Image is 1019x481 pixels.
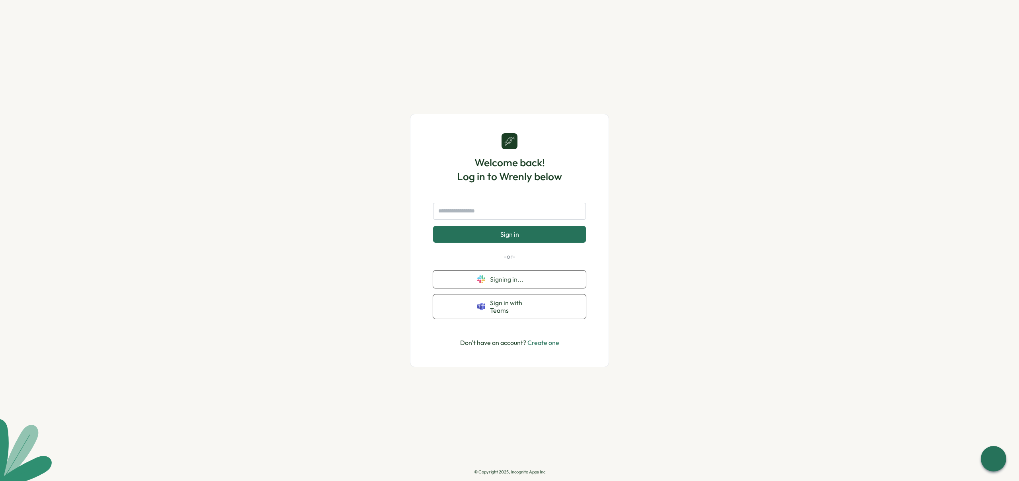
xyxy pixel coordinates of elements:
p: © Copyright 2025, Incognito Apps Inc [474,469,545,475]
span: Signing in... [490,276,542,283]
button: Sign in [433,226,586,243]
span: Sign in with Teams [490,299,542,314]
p: -or- [433,252,586,261]
p: Don't have an account? [460,338,559,348]
h1: Welcome back! Log in to Wrenly below [457,156,562,183]
button: Signing in... [433,271,586,288]
a: Create one [527,339,559,347]
button: Sign in with Teams [433,294,586,319]
span: Sign in [500,231,519,238]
